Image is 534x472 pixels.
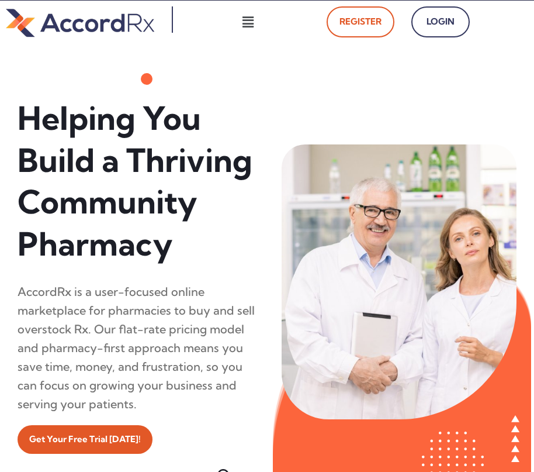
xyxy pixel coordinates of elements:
a: Register [327,6,394,37]
a: Login [411,6,470,37]
span: Get Your Free Trial [DATE]! [29,431,141,448]
h1: Helping You Build a Thriving Community Pharmacy [18,98,258,265]
span: Login [424,13,457,30]
img: default-logo [6,6,154,39]
span: Register [339,13,382,30]
div: AccordRx is a user-focused online marketplace for pharmacies to buy and sell overstock Rx. Our fl... [18,282,258,414]
a: Get Your Free Trial [DATE]! [18,425,152,454]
